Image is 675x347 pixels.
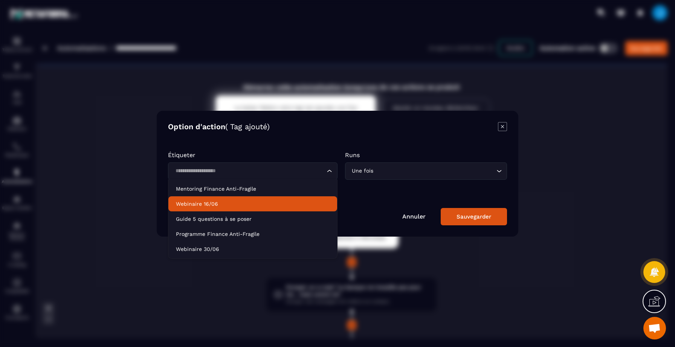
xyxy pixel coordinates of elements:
[225,122,270,131] span: ( Tag ajouté)
[176,230,330,238] p: Programme Finance Anti-Fragile
[457,213,491,220] div: Sauvegarder
[441,208,507,225] button: Sauvegarder
[168,151,337,159] p: Étiqueter
[350,167,375,175] span: Une fois
[375,167,495,175] input: Search for option
[643,317,666,339] a: Ouvrir le chat
[176,200,330,208] p: Webinaire 16/06
[176,245,330,253] p: Webinaire 30/06
[176,215,330,223] p: Guide 5 questions à se poser
[173,167,325,175] input: Search for option
[176,185,330,193] p: Mentoring Finance Anti-Fragile
[345,162,507,180] div: Search for option
[402,213,426,220] a: Annuler
[168,122,270,133] h4: Option d'action
[168,162,337,180] div: Search for option
[345,151,507,159] p: Runs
